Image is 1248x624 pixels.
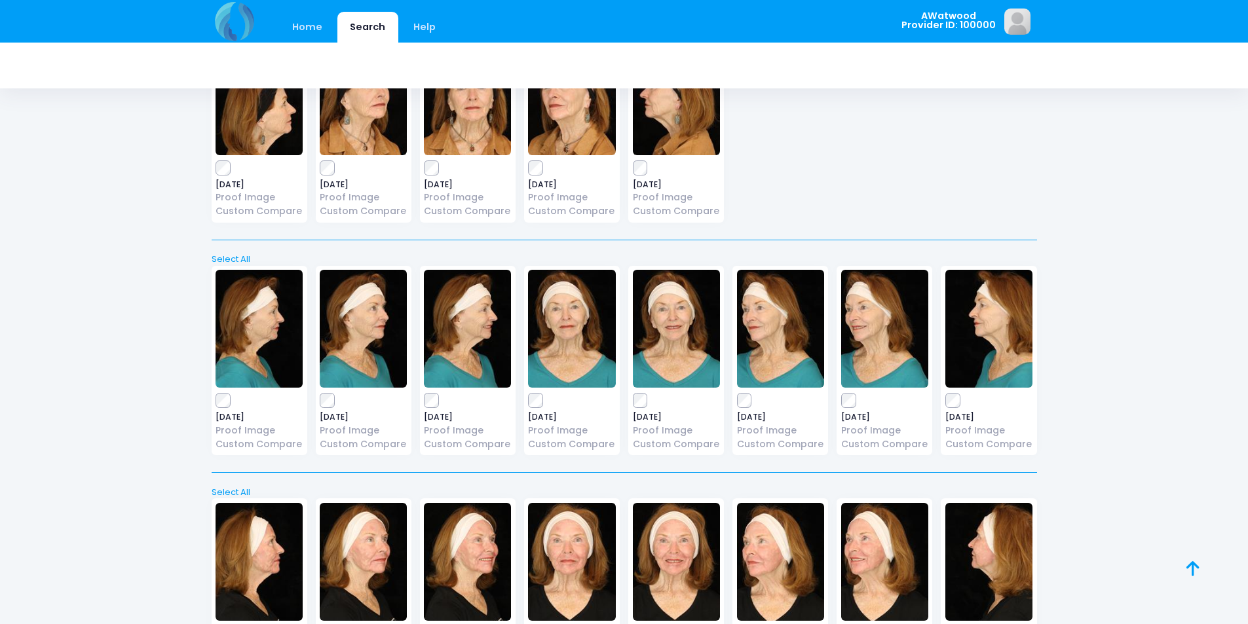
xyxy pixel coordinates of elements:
img: image [945,503,1032,621]
a: Custom Compare [216,204,303,218]
a: Proof Image [633,424,720,437]
img: image [320,503,407,621]
a: Custom Compare [945,437,1032,451]
a: Proof Image [841,424,928,437]
img: image [633,503,720,621]
img: image [424,37,511,155]
a: Proof Image [528,191,615,204]
a: Proof Image [528,424,615,437]
span: [DATE] [633,181,720,189]
img: image [216,503,303,621]
a: Custom Compare [528,437,615,451]
a: Custom Compare [424,204,511,218]
img: image [1004,9,1031,35]
span: AWatwood Provider ID: 100000 [901,11,996,30]
span: [DATE] [841,413,928,421]
img: image [841,270,928,388]
a: Proof Image [216,191,303,204]
a: Proof Image [424,191,511,204]
a: Custom Compare [633,437,720,451]
span: [DATE] [424,181,511,189]
img: image [841,503,928,621]
a: Proof Image [216,424,303,437]
a: Select All [207,486,1041,499]
a: Proof Image [320,424,407,437]
span: [DATE] [528,413,615,421]
img: image [633,37,720,155]
span: [DATE] [945,413,1032,421]
span: [DATE] [633,413,720,421]
a: Custom Compare [320,437,407,451]
img: image [216,270,303,388]
span: [DATE] [216,181,303,189]
span: [DATE] [216,413,303,421]
a: Proof Image [945,424,1032,437]
a: Custom Compare [528,204,615,218]
span: [DATE] [320,413,407,421]
img: image [216,37,303,155]
a: Custom Compare [424,437,511,451]
a: Custom Compare [633,204,720,218]
a: Help [400,12,448,43]
a: Proof Image [737,424,824,437]
img: image [528,270,615,388]
a: Custom Compare [737,437,824,451]
img: image [528,503,615,621]
a: Custom Compare [841,437,928,451]
img: image [737,503,824,621]
span: [DATE] [737,413,824,421]
a: Proof Image [424,424,511,437]
span: [DATE] [320,181,407,189]
img: image [737,270,824,388]
a: Proof Image [633,191,720,204]
img: image [320,270,407,388]
img: image [528,37,615,155]
a: Custom Compare [216,437,303,451]
span: [DATE] [528,181,615,189]
a: Select All [207,253,1041,266]
img: image [633,270,720,388]
a: Custom Compare [320,204,407,218]
img: image [945,270,1032,388]
img: image [320,37,407,155]
a: Search [337,12,398,43]
img: image [424,270,511,388]
span: [DATE] [424,413,511,421]
a: Home [280,12,335,43]
img: image [424,503,511,621]
a: Proof Image [320,191,407,204]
